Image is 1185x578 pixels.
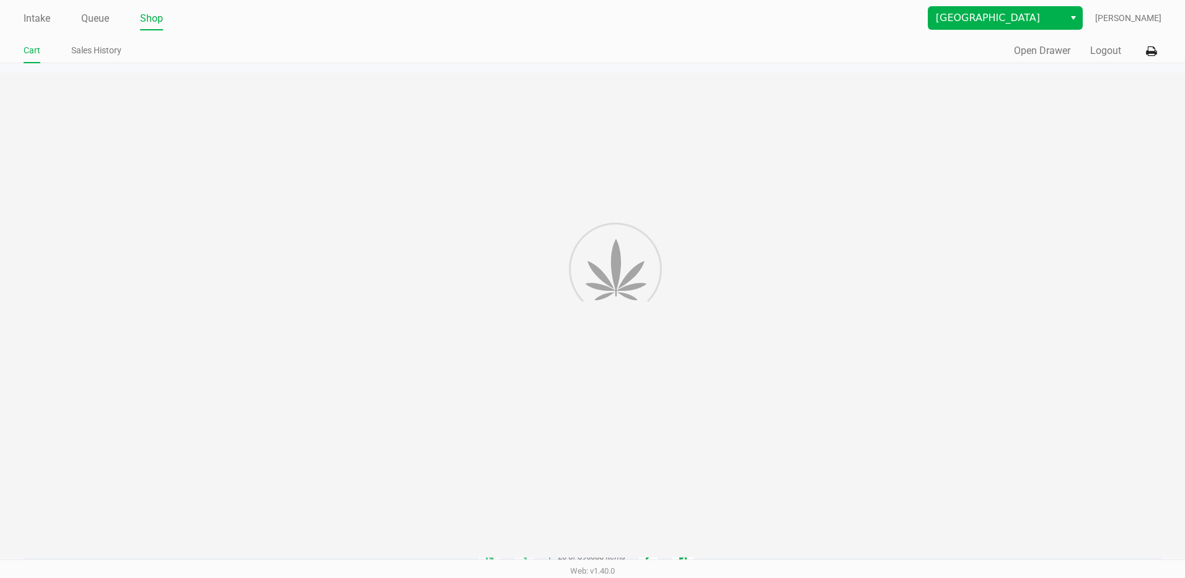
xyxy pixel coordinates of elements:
[1014,43,1070,58] button: Open Drawer
[570,566,615,576] span: Web: v1.40.0
[1090,43,1121,58] button: Logout
[71,43,121,58] a: Sales History
[1095,12,1161,25] span: [PERSON_NAME]
[81,10,109,27] a: Queue
[24,10,50,27] a: Intake
[936,11,1057,25] span: [GEOGRAPHIC_DATA]
[140,10,163,27] a: Shop
[1064,7,1082,29] button: Select
[24,43,40,58] a: Cart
